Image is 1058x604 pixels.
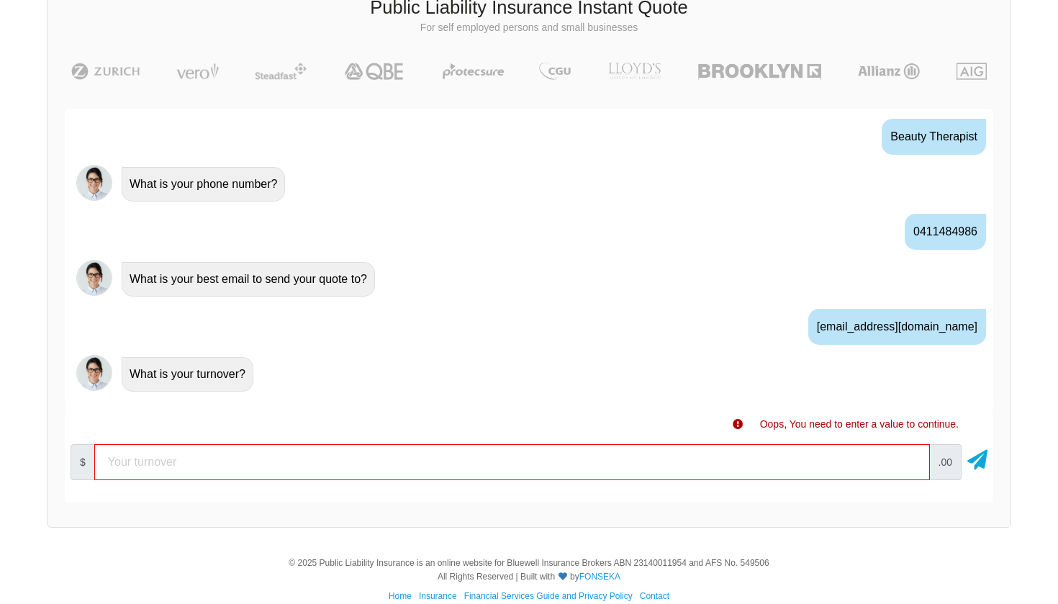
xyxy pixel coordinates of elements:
span: $ [71,444,95,480]
a: Contact [640,591,669,601]
a: Financial Services Guide and Privacy Policy [464,591,633,601]
div: [EMAIL_ADDRESS][DOMAIN_NAME] [808,309,986,345]
div: Beauty therapist [882,119,986,155]
input: Your turnover [94,444,930,480]
img: QBE | Public Liability Insurance [336,63,414,80]
img: Vero | Public Liability Insurance [170,63,225,80]
img: AIG | Public Liability Insurance [951,63,993,80]
img: Zurich | Public Liability Insurance [65,63,146,80]
a: Home [389,591,412,601]
span: .00 [929,444,962,480]
img: LLOYD's | Public Liability Insurance [600,63,669,80]
a: Insurance [419,591,457,601]
img: Chatbot | PLI [76,260,112,296]
img: CGU | Public Liability Insurance [533,63,577,80]
img: Protecsure | Public Liability Insurance [437,63,510,80]
div: What is your best email to send your quote to? [122,262,375,297]
img: Allianz | Public Liability Insurance [851,63,927,80]
div: 0411484986 [905,214,986,250]
span: Oops, You need to enter a value to continue. [760,418,959,430]
div: What is your phone number? [122,167,285,202]
div: What is your turnover? [122,357,253,392]
p: For self employed persons and small businesses [58,21,1000,35]
img: Steadfast | Public Liability Insurance [249,63,312,80]
img: Chatbot | PLI [76,165,112,201]
img: Chatbot | PLI [76,355,112,391]
img: Brooklyn | Public Liability Insurance [692,63,827,80]
a: FONSEKA [579,572,620,582]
